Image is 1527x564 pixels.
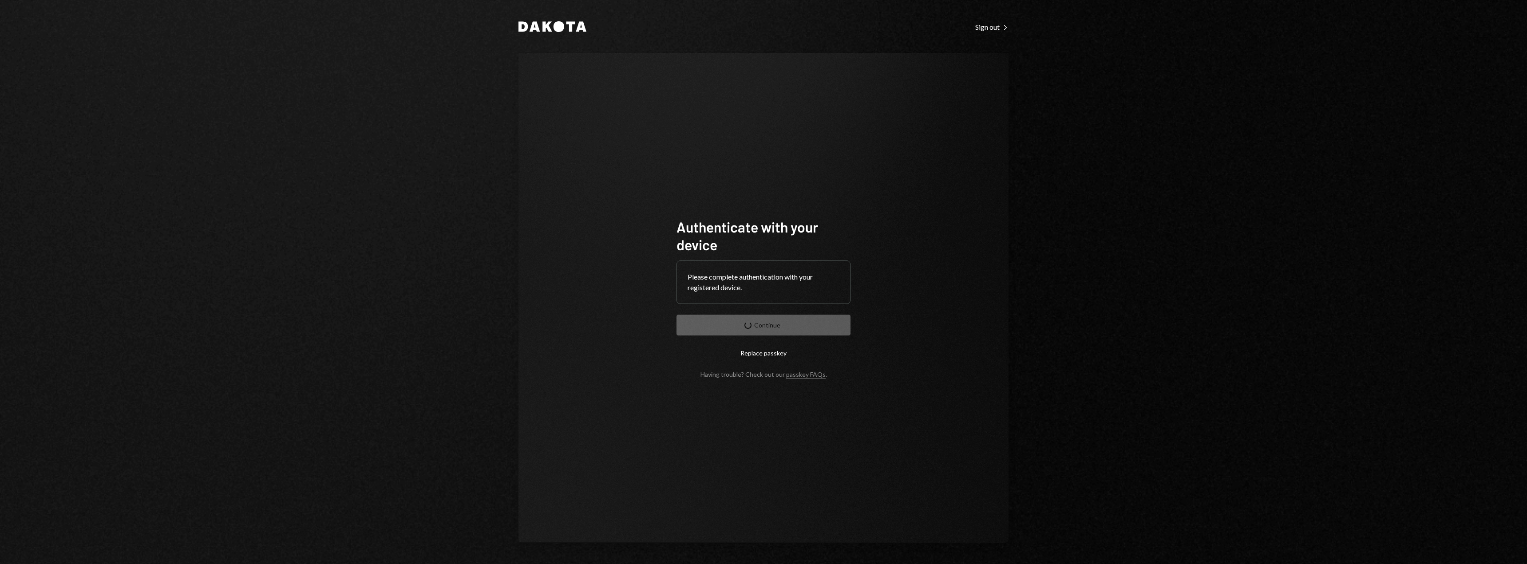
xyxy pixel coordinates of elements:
[975,23,1009,32] div: Sign out
[676,343,851,363] button: Replace passkey
[700,371,827,378] div: Having trouble? Check out our .
[786,371,826,379] a: passkey FAQs
[676,218,851,253] h1: Authenticate with your device
[975,22,1009,32] a: Sign out
[688,272,839,293] div: Please complete authentication with your registered device.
